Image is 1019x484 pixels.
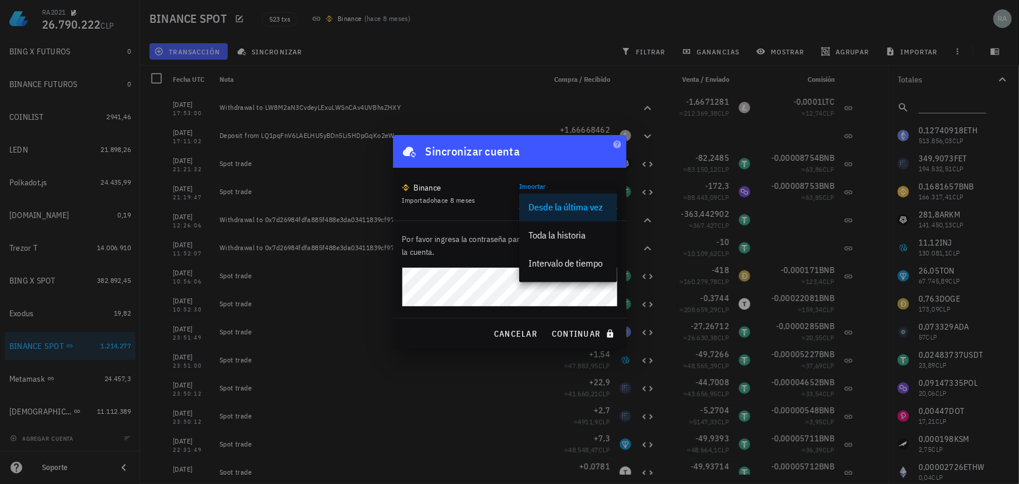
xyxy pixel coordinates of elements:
[402,233,617,258] p: Por favor ingresa la contraseña para desbloquear y sincronizar la cuenta.
[402,196,475,205] span: Importado
[519,182,546,191] label: Importar
[528,230,608,241] div: Toda la historia
[434,196,475,205] span: hace 8 meses
[551,329,617,339] span: continuar
[547,323,621,344] button: continuar
[493,329,537,339] span: cancelar
[489,323,542,344] button: cancelar
[519,189,617,209] div: ImportarDesde la última vez
[528,202,608,213] div: Desde la última vez
[426,142,520,161] div: Sincronizar cuenta
[414,182,441,193] div: Binance
[402,184,409,191] img: 270.png
[528,258,608,269] div: Intervalo de tiempo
